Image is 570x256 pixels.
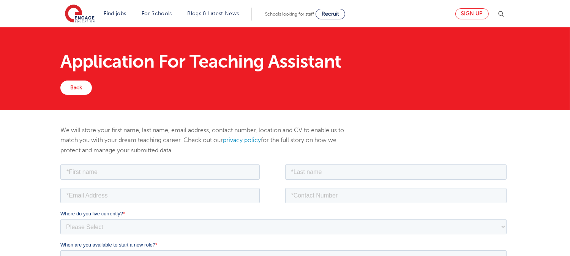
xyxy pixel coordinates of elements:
input: *Contact Number [225,25,447,40]
a: For Schools [142,11,172,16]
a: Blogs & Latest News [188,11,239,16]
a: Recruit [316,9,345,19]
span: Recruit [322,11,339,17]
p: We will store your first name, last name, email address, contact number, location and CV to enabl... [60,125,356,155]
input: Subscribe to updates from Engage [2,199,7,204]
span: Schools looking for staff [265,11,314,17]
a: Find jobs [104,11,126,16]
span: Subscribe to updates from Engage [9,199,85,205]
a: Sign up [455,8,489,19]
a: privacy policy [223,137,261,144]
h1: Application For Teaching Assistant [60,52,510,71]
a: Back [60,81,92,95]
img: Engage Education [65,5,95,24]
input: *Last name [225,2,447,17]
